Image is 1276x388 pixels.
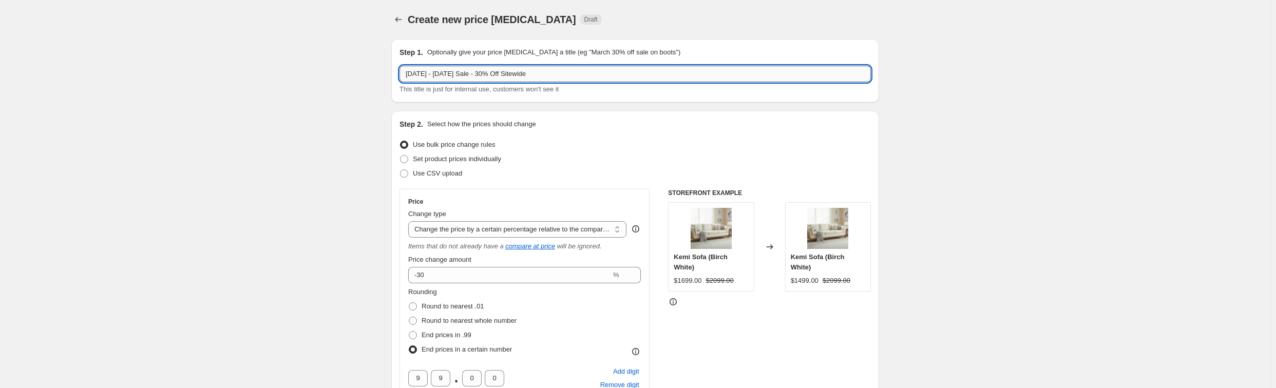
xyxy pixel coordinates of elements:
[431,370,450,386] input: ﹡
[413,141,495,148] span: Use bulk price change rules
[505,242,555,250] button: compare at price
[399,66,871,82] input: 30% off holiday sale
[391,12,406,27] button: Price change jobs
[413,169,462,177] span: Use CSV upload
[791,277,818,284] span: $1499.00
[408,210,446,218] span: Change type
[422,345,512,353] span: End prices in a certain number
[399,119,423,129] h2: Step 2.
[674,253,728,271] span: Kemi Sofa (Birch White)
[674,277,701,284] span: $1699.00
[422,331,471,339] span: End prices in .99
[408,242,504,250] i: Items that do not already have a
[807,208,848,249] img: Kemi-BirchWhite_80x.png
[413,155,501,163] span: Set product prices individually
[399,47,423,57] h2: Step 1.
[422,317,517,324] span: Round to nearest whole number
[427,119,536,129] p: Select how the prices should change
[612,365,641,378] button: Add placeholder
[691,208,732,249] img: Kemi-BirchWhite_80x.png
[613,271,619,279] span: %
[408,14,576,25] span: Create new price [MEDICAL_DATA]
[408,256,471,263] span: Price change amount
[408,370,428,386] input: ﹡
[613,366,639,377] span: Add digit
[485,370,504,386] input: ﹡
[584,15,598,24] span: Draft
[668,189,871,197] h6: STOREFRONT EXAMPLE
[399,85,559,93] span: This title is just for internal use, customers won't see it
[408,267,611,283] input: -20
[557,242,602,250] i: will be ignored.
[706,277,734,284] span: $2099.00
[427,47,680,57] p: Optionally give your price [MEDICAL_DATA] a title (eg "March 30% off sale on boots")
[408,288,437,296] span: Rounding
[791,253,845,271] span: Kemi Sofa (Birch White)
[408,198,423,206] h3: Price
[823,277,850,284] span: $2099.00
[422,302,484,310] span: Round to nearest .01
[631,224,641,234] div: help
[453,370,459,386] span: .
[462,370,482,386] input: ﹡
